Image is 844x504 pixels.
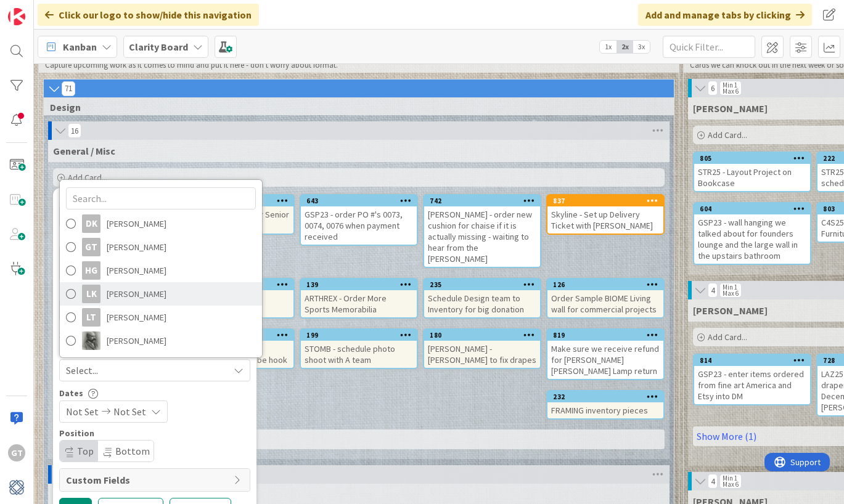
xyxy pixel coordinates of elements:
img: PA [82,331,100,350]
div: STR25 - Layout Project on Bookcase [694,164,810,191]
div: Add and manage tabs by clicking [638,4,812,26]
a: PA[PERSON_NAME] [60,329,262,352]
div: 232 [547,391,663,402]
div: [PERSON_NAME] - [PERSON_NAME] to fix drapes [424,341,540,368]
div: 126 [553,280,663,289]
div: 232 [553,392,663,401]
span: Dates [59,389,83,397]
div: 742 [430,197,540,205]
div: Min 1 [723,475,737,481]
b: Clarity Board [129,41,188,53]
div: 805 [700,154,810,163]
div: Make sure we receive refund for [PERSON_NAME] [PERSON_NAME] Lamp return [547,341,663,379]
div: Order Sample BIOME Living wall for commercial projects [547,290,663,317]
span: Top [77,445,94,457]
div: 742 [424,195,540,206]
span: 4 [708,474,718,489]
span: [PERSON_NAME] [107,261,166,280]
div: 235 [430,280,540,289]
div: 139 [306,280,417,289]
a: LK[PERSON_NAME] [60,282,262,306]
span: Support [26,2,56,17]
img: Visit kanbanzone.com [8,8,25,25]
div: LT [82,308,100,327]
span: 16 [68,123,81,138]
span: [PERSON_NAME] [107,285,166,303]
span: [PERSON_NAME] [107,238,166,256]
div: GT [82,238,100,256]
a: DK[PERSON_NAME] [60,212,262,235]
span: General / Misc [53,145,115,157]
div: LK [82,285,100,303]
div: 180 [430,331,540,339]
input: Quick Filter... [663,36,755,58]
span: 1x [600,41,617,53]
span: [PERSON_NAME] [107,308,166,327]
div: 819Make sure we receive refund for [PERSON_NAME] [PERSON_NAME] Lamp return [547,330,663,379]
input: Search... [66,187,256,209]
span: Custom Fields [66,473,227,487]
div: 604GSP23 - wall hanging we talked about for founders lounge and the large wall in the upstairs ba... [694,203,810,264]
div: HG [82,261,100,280]
span: 6 [708,81,718,96]
div: 235Schedule Design team to Inventory for big donation [424,279,540,317]
span: Add Card... [708,129,747,140]
span: [PERSON_NAME] [107,214,166,233]
div: 837 [547,195,663,206]
div: FRAMING inventory pieces [547,402,663,418]
img: avatar [8,479,25,496]
span: Design [50,101,658,113]
div: Click our logo to show/hide this navigation [38,4,259,26]
div: 837Skyline - Set up Delivery Ticket with [PERSON_NAME] [547,195,663,234]
span: Lisa T. [693,304,768,317]
div: GSP23 - order PO #'s 0073, 0074, 0076 when payment received [301,206,417,245]
div: 199 [306,331,417,339]
div: 837 [553,197,663,205]
a: Show Less (11) [53,429,665,449]
span: 2x [617,41,633,53]
div: 604 [700,205,810,213]
div: 235 [424,279,540,290]
div: 199 [301,330,417,341]
div: 819 [547,330,663,341]
div: [PERSON_NAME] - order new cushion for chaise if it is actually missing - waiting to hear from the... [424,206,540,267]
span: Not Set [66,404,99,419]
div: 180 [424,330,540,341]
div: 814 [694,355,810,366]
div: DK [82,214,100,233]
span: Bottom [115,445,150,457]
div: 643GSP23 - order PO #'s 0073, 0074, 0076 when payment received [301,195,417,245]
div: 805STR25 - Layout Project on Bookcase [694,153,810,191]
span: Add Card... [68,172,107,183]
span: 4 [708,283,718,298]
div: ARTHREX - Order More Sports Memorabilia [301,290,417,317]
span: Add Card... [708,331,747,343]
div: 126Order Sample BIOME Living wall for commercial projects [547,279,663,317]
div: 126 [547,279,663,290]
span: Kanban [63,39,97,54]
div: 819 [553,331,663,339]
div: 814 [700,356,810,365]
div: Skyline - Set up Delivery Ticket with [PERSON_NAME] [547,206,663,234]
div: 139ARTHREX - Order More Sports Memorabilia [301,279,417,317]
span: 71 [62,81,75,96]
span: Owner [59,348,86,357]
div: GT [8,444,25,461]
div: GSP23 - wall hanging we talked about for founders lounge and the large wall in the upstairs bathroom [694,214,810,264]
div: Min 1 [723,82,737,88]
div: STOMB - schedule photo shoot with A team [301,341,417,368]
div: 139 [301,279,417,290]
div: Min 1 [723,284,737,290]
span: Not Set [113,404,146,419]
span: [PERSON_NAME] [107,331,166,350]
div: 742[PERSON_NAME] - order new cushion for chaise if it is actually missing - waiting to hear from ... [424,195,540,267]
div: 814GSP23 - enter items ordered from fine art America and Etsy into DM [694,355,810,404]
div: 805 [694,153,810,164]
div: 232FRAMING inventory pieces [547,391,663,418]
div: Max 6 [723,88,739,94]
p: Capture upcoming work as it comes to mind and put it here - don't worry about format. [45,60,673,70]
span: Gina [693,102,768,115]
span: Select... [66,363,98,378]
a: HG[PERSON_NAME] [60,259,262,282]
div: Max 6 [723,290,739,296]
